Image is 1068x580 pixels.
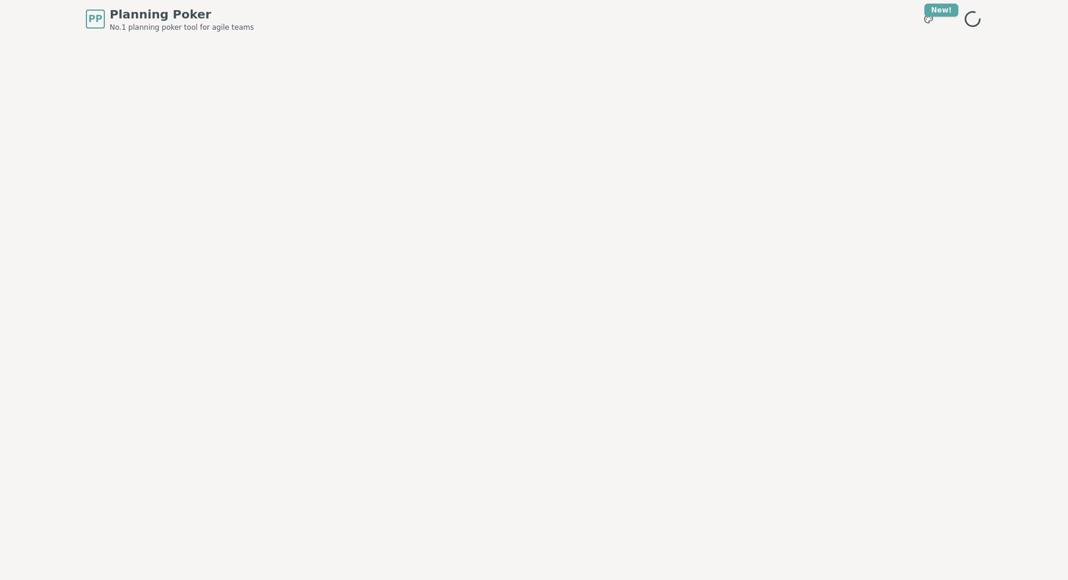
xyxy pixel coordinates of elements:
span: PP [88,12,102,26]
span: No.1 planning poker tool for agile teams [110,23,254,32]
a: PPPlanning PokerNo.1 planning poker tool for agile teams [86,6,254,32]
button: New! [918,8,939,30]
span: Planning Poker [110,6,254,23]
div: New! [924,4,958,17]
